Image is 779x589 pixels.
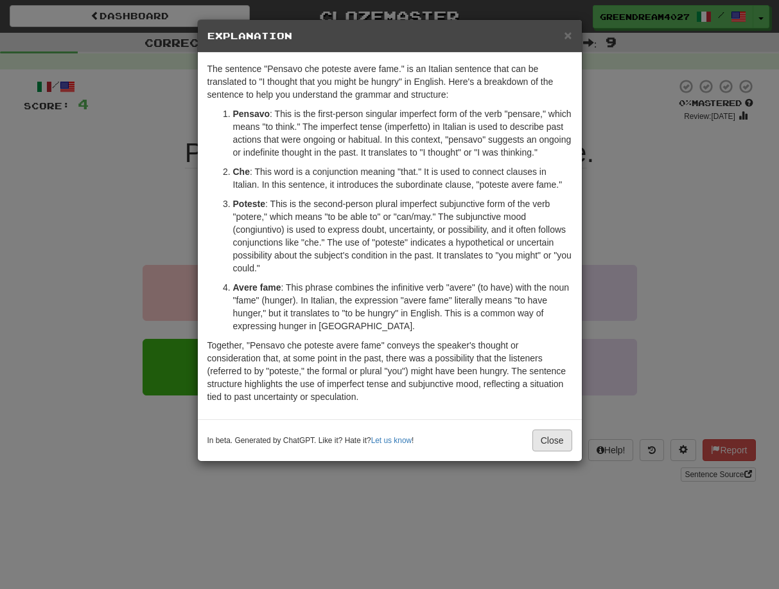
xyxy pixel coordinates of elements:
span: × [564,28,572,42]
p: : This is the first-person singular imperfect form of the verb "pensare," which means "to think."... [233,107,572,159]
a: Let us know [371,436,412,445]
small: In beta. Generated by ChatGPT. Like it? Hate it? ! [207,435,414,446]
strong: Pensavo [233,109,270,119]
strong: Che [233,167,250,177]
p: : This is the second-person plural imperfect subjunctive form of the verb "potere," which means "... [233,197,572,275]
button: Close [532,430,572,451]
p: : This word is a conjunction meaning "that." It is used to connect clauses in Italian. In this se... [233,165,572,191]
p: Together, "Pensavo che poteste avere fame" conveys the speaker's thought or consideration that, a... [207,339,572,403]
button: Close [564,28,572,42]
p: : This phrase combines the infinitive verb "avere" (to have) with the noun "fame" (hunger). In It... [233,281,572,332]
strong: Avere fame [233,282,281,293]
strong: Poteste [233,199,266,209]
h5: Explanation [207,30,572,42]
p: The sentence "Pensavo che poteste avere fame." is an Italian sentence that can be translated to "... [207,62,572,101]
